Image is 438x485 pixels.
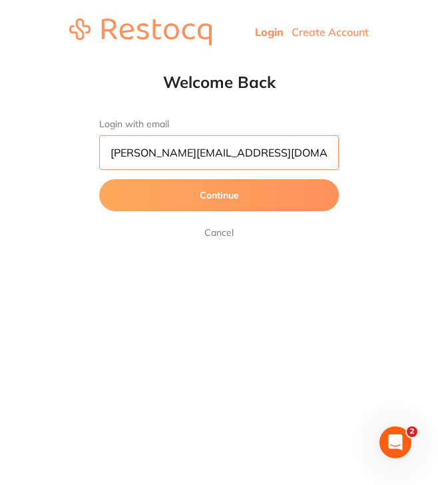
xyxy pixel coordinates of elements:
iframe: Intercom live chat [379,426,411,458]
button: Continue [99,179,339,211]
a: Create Account [292,25,369,39]
h1: Welcome Back [73,72,365,92]
span: 2 [407,426,417,437]
img: restocq_logo.svg [69,19,212,45]
a: Login [255,25,284,39]
label: Login with email [99,119,339,130]
a: Cancel [202,225,236,241]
